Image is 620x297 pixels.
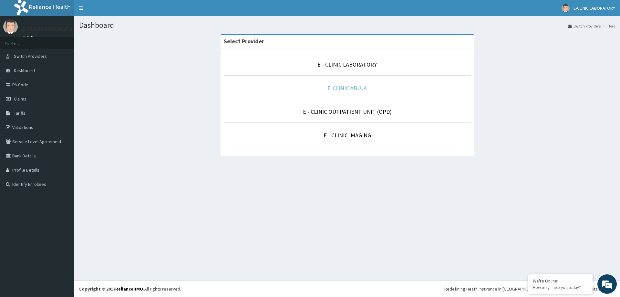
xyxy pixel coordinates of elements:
[601,23,615,29] li: Here
[303,108,392,115] a: E - CLINIC OUTPATIENT UNIT (OPD)
[79,286,144,292] strong: Copyright © 2017 .
[79,21,615,29] h1: Dashboard
[573,5,615,11] span: E-CLINIC LABORATORY
[562,4,570,12] img: User Image
[533,285,588,290] p: How may I help you today?
[324,132,371,139] a: E - CLINIC IMAGING
[3,19,18,34] img: User Image
[568,23,601,29] a: Switch Providers
[23,26,78,32] p: E-CLINIC LABORATORY
[14,96,26,102] span: Claims
[327,84,367,92] a: E-CLINIC ABUJA
[115,286,143,292] a: RelianceHMO
[224,37,264,45] strong: Select Provider
[14,68,35,73] span: Dashboard
[23,35,38,40] a: Online
[74,281,620,297] footer: All rights reserved.
[317,61,377,68] a: E - CLINIC LABORATORY
[533,278,588,284] div: We're Online!
[444,286,615,292] div: Redefining Heath Insurance in [GEOGRAPHIC_DATA] using Telemedicine and Data Science!
[14,53,47,59] span: Switch Providers
[14,110,26,116] span: Tariffs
